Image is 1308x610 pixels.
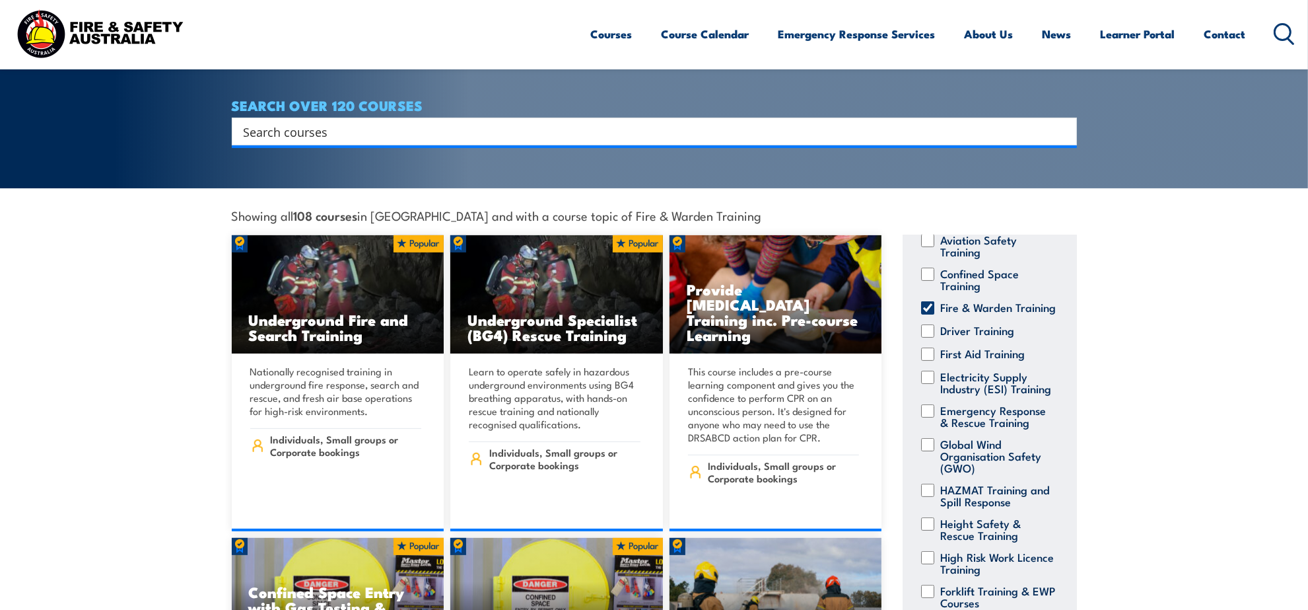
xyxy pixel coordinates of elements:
img: Underground mine rescue [450,235,663,354]
input: Search input [244,122,1048,141]
label: Confined Space Training [941,268,1056,291]
h3: Provide [MEDICAL_DATA] Training inc. Pre-course Learning [687,282,865,342]
span: Individuals, Small groups or Corporate bookings [708,459,859,484]
label: Global Wind Organisation Safety (GWO) [941,438,1056,474]
a: About Us [965,17,1014,52]
button: Search magnifier button [1054,122,1072,141]
label: Forklift Training & EWP Courses [941,585,1056,609]
label: First Aid Training [941,348,1025,361]
a: Provide [MEDICAL_DATA] Training inc. Pre-course Learning [670,235,882,354]
a: Courses [591,17,633,52]
a: Emergency Response Services [778,17,936,52]
span: Individuals, Small groups or Corporate bookings [489,446,640,471]
a: Learner Portal [1101,17,1175,52]
p: Learn to operate safely in hazardous underground environments using BG4 breathing apparatus, with... [469,365,640,431]
label: Height Safety & Rescue Training [941,517,1056,541]
label: High Risk Work Licence Training [941,551,1056,575]
a: Underground Fire and Search Training [232,235,444,354]
span: Individuals, Small groups or Corporate bookings [270,433,421,458]
p: This course includes a pre-course learning component and gives you the confidence to perform CPR ... [688,365,860,444]
p: Nationally recognised training in underground fire response, search and rescue, and fresh air bas... [250,365,422,418]
form: Search form [246,122,1050,141]
label: Aviation Safety Training [941,234,1056,258]
img: Low Voltage Rescue and Provide CPR [670,235,882,354]
label: Electricity Supply Industry (ESI) Training [941,371,1056,395]
label: Fire & Warden Training [941,301,1056,315]
a: Contact [1204,17,1246,52]
h4: SEARCH OVER 120 COURSES [232,98,1077,112]
h3: Underground Specialist (BG4) Rescue Training [467,312,646,342]
h3: Underground Fire and Search Training [249,312,427,342]
label: HAZMAT Training and Spill Response [941,484,1056,508]
img: Underground mine rescue [232,235,444,354]
a: News [1043,17,1072,52]
strong: 108 courses [294,206,358,224]
label: Driver Training [941,324,1015,338]
a: Underground Specialist (BG4) Rescue Training [450,235,663,354]
label: Emergency Response & Rescue Training [941,404,1056,428]
span: Showing all in [GEOGRAPHIC_DATA] and with a course topic of Fire & Warden Training [232,208,762,222]
a: Course Calendar [662,17,749,52]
